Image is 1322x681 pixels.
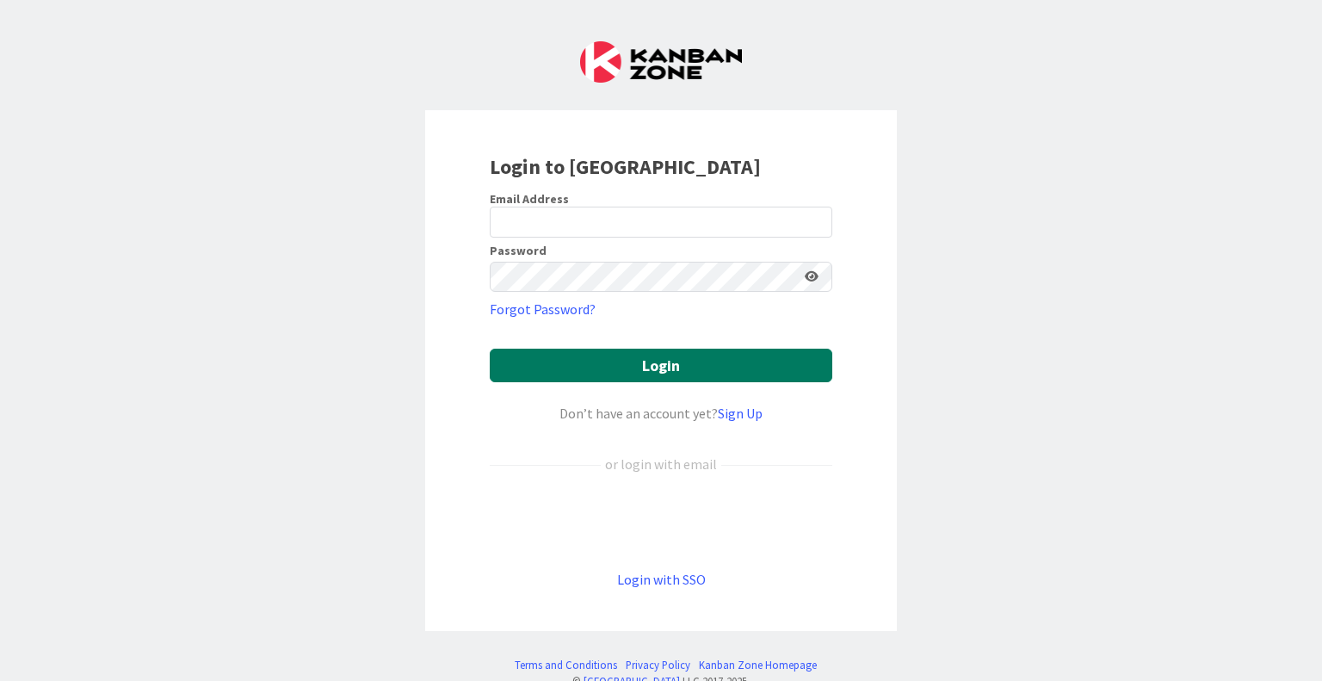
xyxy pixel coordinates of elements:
[481,503,841,541] iframe: Kirjaudu Google-tilillä -painike
[490,349,832,382] button: Login
[617,571,706,588] a: Login with SSO
[490,299,596,319] a: Forgot Password?
[490,191,569,207] label: Email Address
[515,657,617,673] a: Terms and Conditions
[626,657,690,673] a: Privacy Policy
[601,454,721,474] div: or login with email
[580,41,742,83] img: Kanban Zone
[490,153,761,180] b: Login to [GEOGRAPHIC_DATA]
[699,657,817,673] a: Kanban Zone Homepage
[718,405,763,422] a: Sign Up
[490,245,547,257] label: Password
[490,403,832,424] div: Don’t have an account yet?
